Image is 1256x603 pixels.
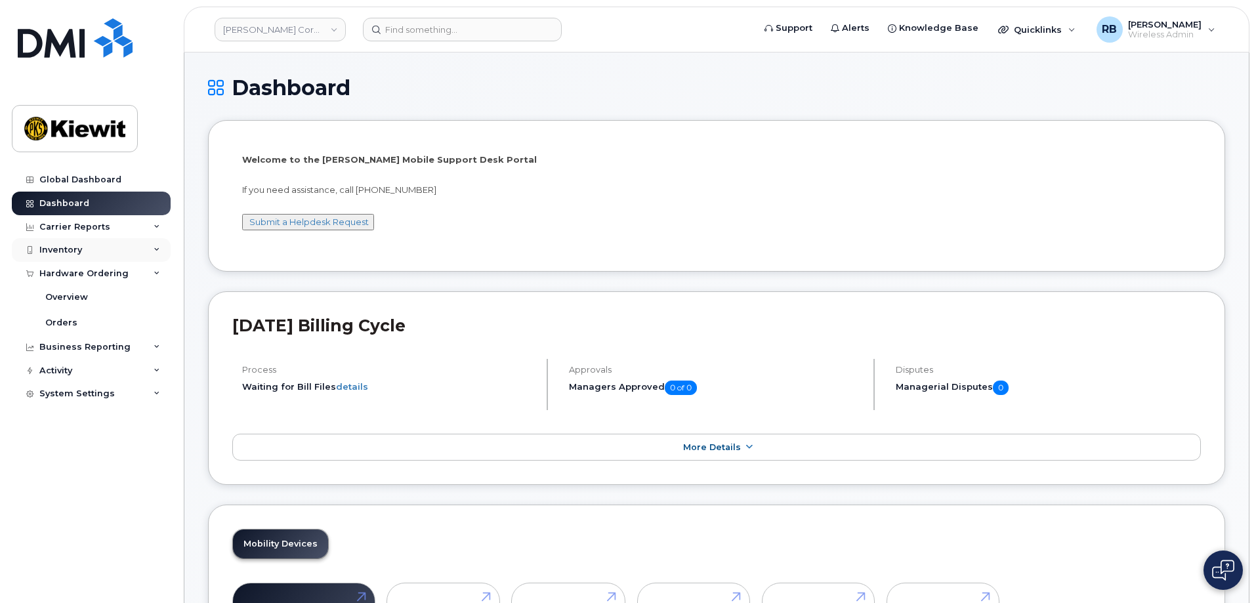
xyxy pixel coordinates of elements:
span: 0 [993,381,1009,395]
h5: Managerial Disputes [896,381,1201,395]
img: Open chat [1212,560,1234,581]
button: Submit a Helpdesk Request [242,214,374,230]
a: Mobility Devices [233,530,328,558]
h4: Process [242,365,535,375]
h2: [DATE] Billing Cycle [232,316,1201,335]
li: Waiting for Bill Files [242,381,535,393]
p: If you need assistance, call [PHONE_NUMBER] [242,184,1191,196]
p: Welcome to the [PERSON_NAME] Mobile Support Desk Portal [242,154,1191,166]
span: More Details [683,442,741,452]
h5: Managers Approved [569,381,862,395]
span: 0 of 0 [665,381,697,395]
h1: Dashboard [208,76,1225,99]
h4: Approvals [569,365,862,375]
a: details [336,381,368,392]
h4: Disputes [896,365,1201,375]
a: Submit a Helpdesk Request [249,217,369,227]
